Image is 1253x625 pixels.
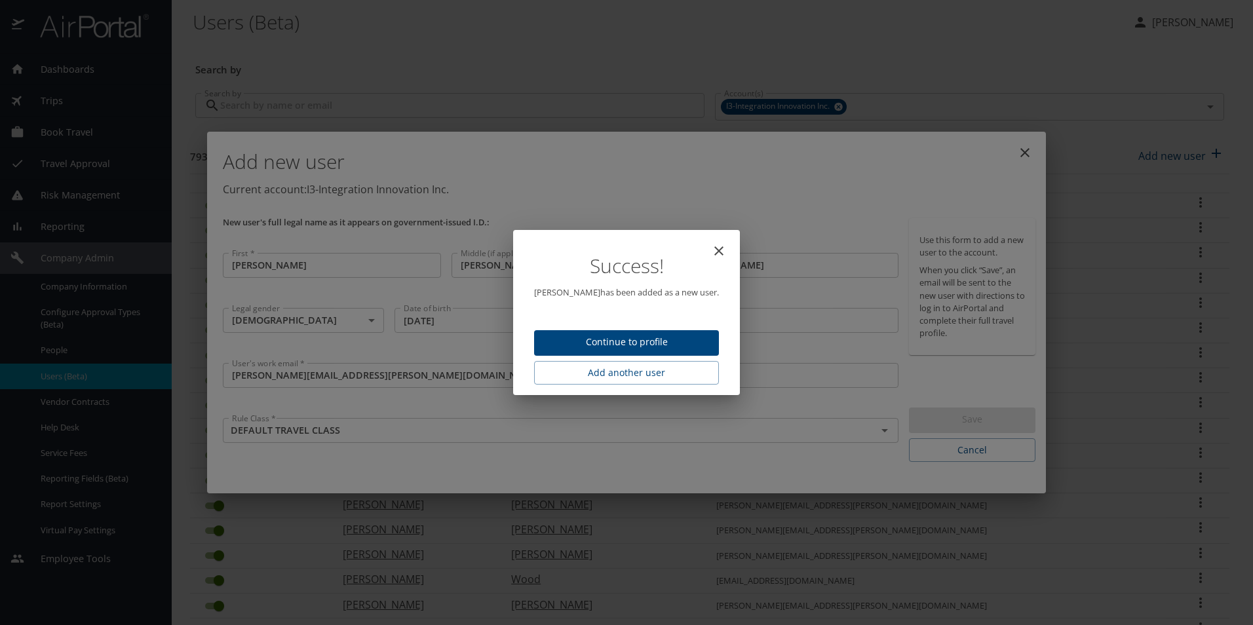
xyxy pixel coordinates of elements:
[703,235,735,267] button: close
[534,361,719,385] button: Add another user
[545,334,708,350] span: Continue to profile
[534,330,719,356] button: Continue to profile
[534,286,719,299] p: [PERSON_NAME] has been added as a new user.
[534,256,719,276] h1: Success!
[545,365,708,381] span: Add another user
